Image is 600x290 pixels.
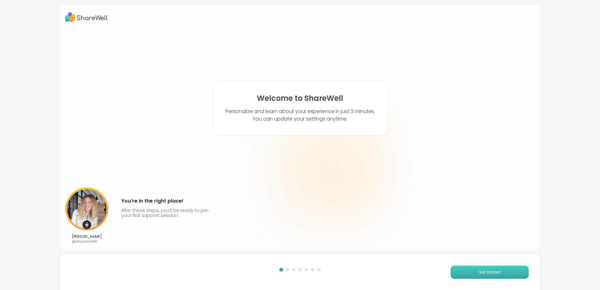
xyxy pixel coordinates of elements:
img: User image [65,187,108,230]
h1: Welcome to ShareWell [257,94,343,103]
img: ShareWell Logo [65,10,108,24]
p: @amyvaninetti [72,239,102,244]
button: Get Started [451,266,529,279]
p: [PERSON_NAME] [72,234,102,239]
h4: You’re in the right place! [121,196,211,206]
span: Get Started [479,269,501,275]
p: After these steps, you’ll be ready to join your first support session. [121,208,211,218]
img: mic icon [82,220,91,229]
p: Personalize and learn about your experience in just 3 minutes. You can update your settings anytime. [225,108,375,123]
